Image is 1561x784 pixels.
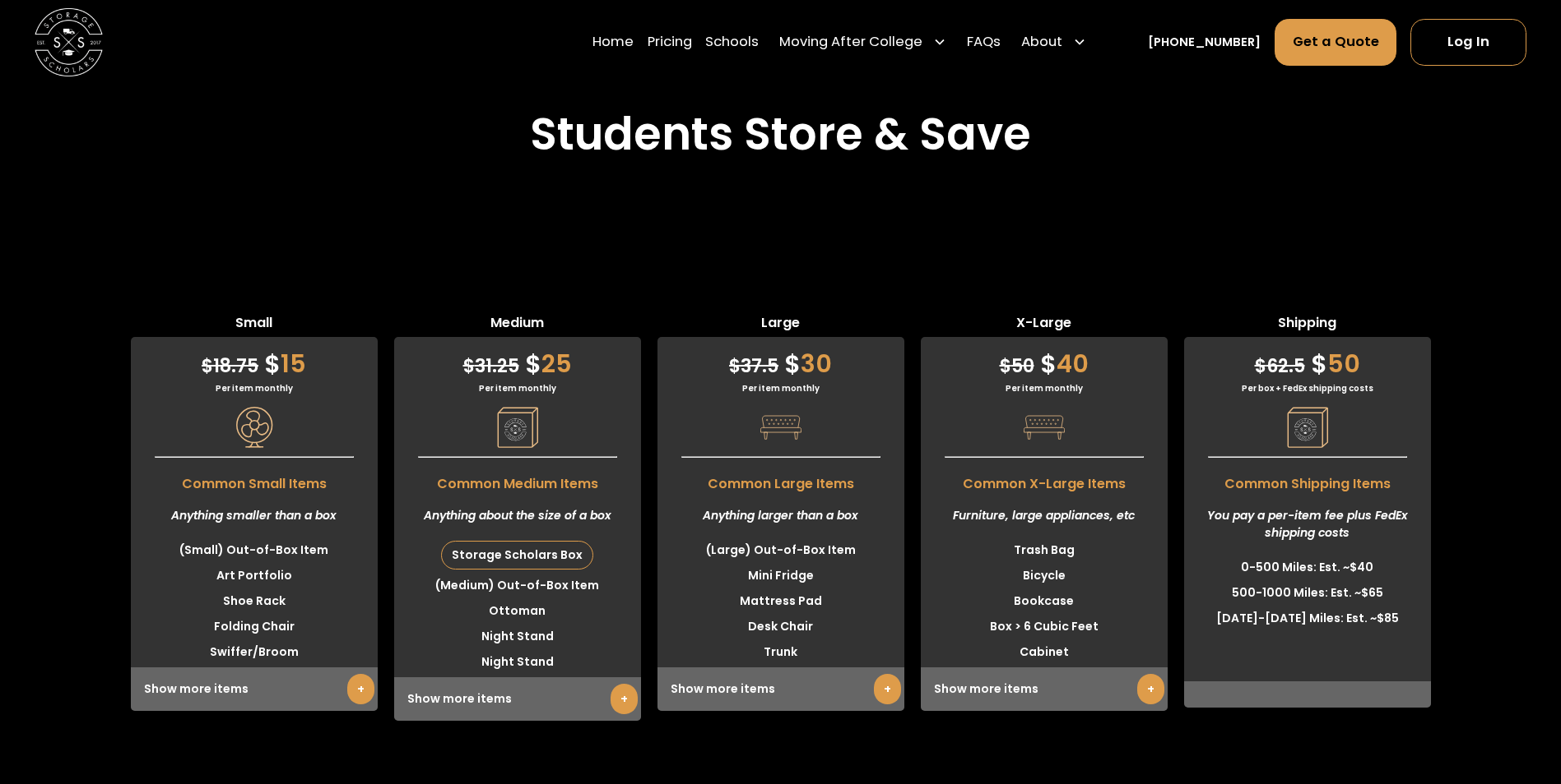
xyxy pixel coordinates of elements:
span: Shipping [1184,313,1431,337]
li: Night Stand [394,649,641,675]
li: 0-500 Miles: Est. ~$40 [1184,555,1431,580]
div: Furniture, large appliances, etc [921,494,1168,537]
span: Medium [394,313,641,337]
a: Log In [1410,20,1526,66]
span: Common X-Large Items [921,466,1168,494]
li: Mattress Pad [657,588,904,614]
span: 18.75 [202,353,258,379]
span: $ [1311,346,1327,381]
span: $ [525,346,541,381]
div: Storage Scholars Box [442,542,592,569]
span: 37.5 [729,353,778,379]
span: $ [202,353,213,379]
span: $ [264,346,281,381]
span: $ [1255,353,1266,379]
li: Shoe Rack [131,588,378,614]
div: 30 [657,337,904,382]
div: Show more items [131,667,378,711]
li: Folding Chair [131,614,378,639]
span: Common Medium Items [394,466,641,494]
span: $ [463,353,475,379]
span: 62.5 [1255,353,1305,379]
span: 31.25 [463,353,519,379]
div: Moving After College [779,33,922,53]
span: X-Large [921,313,1168,337]
div: Moving After College [773,19,954,67]
span: Large [657,313,904,337]
div: You pay a per-item fee plus FedEx shipping costs [1184,494,1431,555]
a: Get a Quote [1275,20,1397,66]
a: + [874,674,901,704]
li: [DATE]-[DATE] Miles: Est. ~$85 [1184,606,1431,631]
div: Per item monthly [394,382,641,394]
img: Pricing Category Icon [760,407,801,448]
li: 500-1000 Miles: Est. ~$65 [1184,580,1431,606]
img: Pricing Category Icon [234,407,275,448]
li: Night Stand [394,624,641,649]
li: Bicycle [921,563,1168,588]
a: FAQs [967,19,1001,67]
div: Show more items [657,667,904,711]
a: Pricing [648,19,692,67]
div: Per box + FedEx shipping costs [1184,382,1431,394]
img: Pricing Category Icon [497,407,538,448]
img: Storage Scholars main logo [35,8,103,76]
div: About [1021,33,1062,53]
img: Pricing Category Icon [1287,407,1328,448]
div: Show more items [394,677,641,721]
li: (Small) Out-of-Box Item [131,537,378,563]
li: Desk Chair [657,614,904,639]
span: $ [784,346,801,381]
span: Small [131,313,378,337]
div: Per item monthly [131,382,378,394]
a: Home [592,19,634,67]
a: + [347,674,374,704]
div: 50 [1184,337,1431,382]
div: Anything smaller than a box [131,494,378,537]
img: Pricing Category Icon [1024,407,1065,448]
div: Per item monthly [657,382,904,394]
li: Box > 6 Cubic Feet [921,614,1168,639]
div: Show more items [921,667,1168,711]
div: 25 [394,337,641,382]
a: + [1137,674,1164,704]
span: $ [1000,353,1011,379]
span: Common Shipping Items [1184,466,1431,494]
div: Anything about the size of a box [394,494,641,537]
span: 50 [1000,353,1034,379]
li: (Large) Out-of-Box Item [657,537,904,563]
h2: Students Store & Save [530,108,1031,161]
span: Common Small Items [131,466,378,494]
a: Schools [705,19,759,67]
span: Common Large Items [657,466,904,494]
a: + [611,684,638,714]
div: Anything larger than a box [657,494,904,537]
li: Trunk [657,639,904,665]
li: Mini Fridge [657,563,904,588]
li: Cabinet [921,639,1168,665]
div: Per item monthly [921,382,1168,394]
li: Trash Bag [921,537,1168,563]
li: (Medium) Out-of-Box Item [394,573,641,598]
li: Art Portfolio [131,563,378,588]
div: About [1015,19,1094,67]
li: Swiffer/Broom [131,639,378,665]
span: $ [729,353,741,379]
li: Bookcase [921,588,1168,614]
div: 40 [921,337,1168,382]
li: Ottoman [394,598,641,624]
span: $ [1040,346,1057,381]
div: 15 [131,337,378,382]
a: [PHONE_NUMBER] [1148,34,1261,52]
